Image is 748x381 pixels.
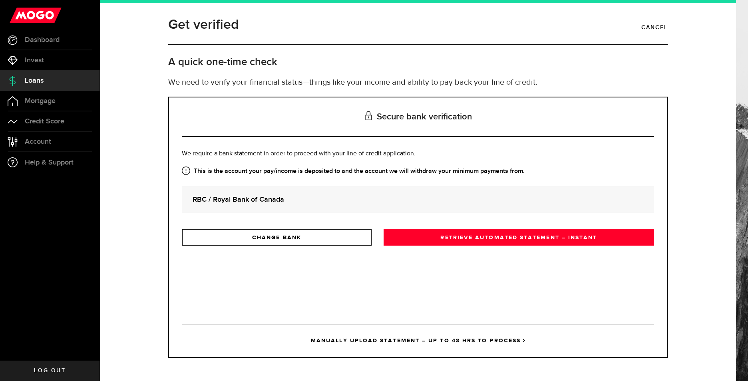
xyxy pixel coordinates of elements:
[182,167,654,176] strong: This is the account your pay/income is deposited to and the account we will withdraw your minimum...
[25,138,51,145] span: Account
[193,194,643,205] strong: RBC / Royal Bank of Canada
[168,14,239,35] h1: Get verified
[25,57,44,64] span: Invest
[182,151,416,157] span: We require a bank statement in order to proceed with your line of credit application.
[182,229,372,246] a: CHANGE BANK
[25,36,60,44] span: Dashboard
[384,229,654,246] a: RETRIEVE AUTOMATED STATEMENT – INSTANT
[25,97,56,105] span: Mortgage
[168,77,668,89] p: We need to verify your financial status—things like your income and ability to pay back your line...
[641,21,668,34] a: Cancel
[34,368,66,373] span: Log out
[168,56,668,69] h2: A quick one-time check
[25,77,44,84] span: Loans
[25,118,64,125] span: Credit Score
[25,159,74,166] span: Help & Support
[182,97,654,137] h3: Secure bank verification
